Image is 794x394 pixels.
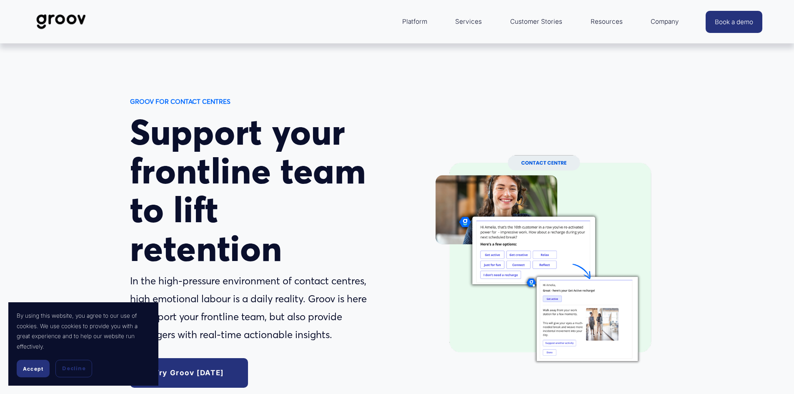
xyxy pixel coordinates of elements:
[23,366,43,372] span: Accept
[586,12,627,32] a: folder dropdown
[706,11,762,33] a: Book a demo
[451,12,486,32] a: Services
[130,272,370,344] p: In the high-pressure environment of contact centres, high emotional labour is a daily reality. Gr...
[130,98,230,105] strong: GROOV FOR CONTACT CENTRES
[591,16,623,28] span: Resources
[646,12,683,32] a: folder dropdown
[130,358,248,388] a: Try Groov [DATE]
[651,16,679,28] span: Company
[8,302,158,386] section: Cookie banner
[506,12,566,32] a: Customer Stories
[62,365,85,372] span: Decline
[398,12,431,32] a: folder dropdown
[17,360,50,377] button: Accept
[17,311,150,351] p: By using this website, you agree to our use of cookies. We use cookies to provide you with a grea...
[55,360,92,377] button: Decline
[32,8,90,35] img: Groov | Workplace Science Platform | Unlock Performance | Drive Results
[130,113,370,268] h1: Support your frontline team to lift retention
[402,16,427,28] span: Platform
